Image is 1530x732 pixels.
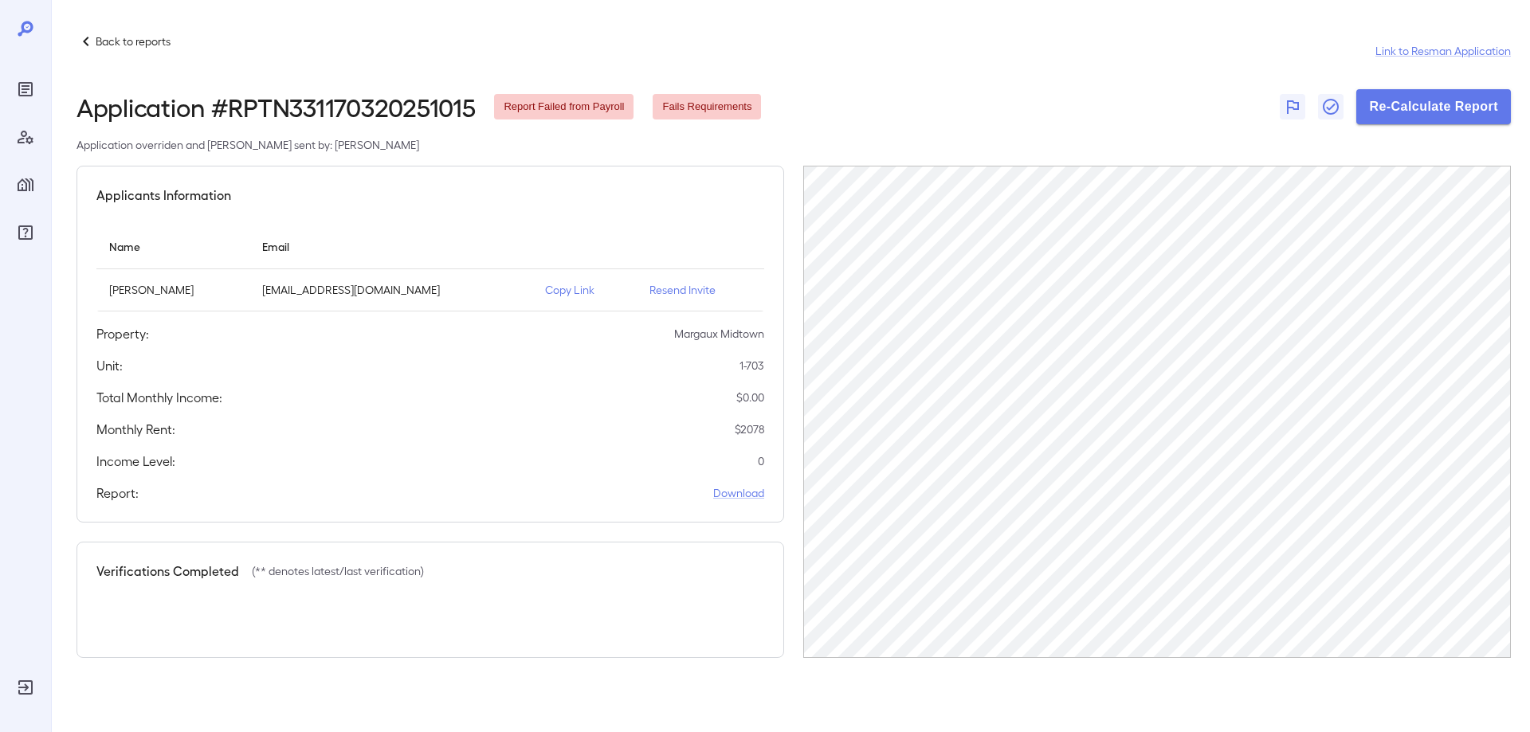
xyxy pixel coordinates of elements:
[76,92,475,121] h2: Application # RPTN331170320251015
[758,453,764,469] p: 0
[96,224,764,311] table: simple table
[96,324,149,343] h5: Property:
[96,420,175,439] h5: Monthly Rent:
[1318,94,1344,119] button: Close Report
[653,100,761,115] span: Fails Requirements
[96,483,139,503] h5: Report:
[494,100,634,115] span: Report Failed from Payroll
[96,224,249,269] th: Name
[252,563,424,579] p: (** denotes latest/last verification)
[96,356,123,375] h5: Unit:
[674,326,764,342] p: Margaux Midtown
[13,124,38,150] div: Manage Users
[96,562,239,581] h5: Verifications Completed
[1375,43,1511,59] a: Link to Resman Application
[1356,89,1511,124] button: Re-Calculate Report
[262,282,520,298] p: [EMAIL_ADDRESS][DOMAIN_NAME]
[736,389,764,405] p: $ 0.00
[109,282,237,298] p: [PERSON_NAME]
[735,421,764,437] p: $ 2078
[13,172,38,198] div: Manage Properties
[96,452,175,471] h5: Income Level:
[13,76,38,102] div: Reports
[1280,94,1305,119] button: Flag Report
[649,282,751,298] p: Resend Invite
[96,186,231,205] h5: Applicants Information
[96,33,171,49] p: Back to reports
[13,675,38,700] div: Log Out
[76,137,1511,153] p: Application overriden and [PERSON_NAME] sent by: [PERSON_NAME]
[13,220,38,245] div: FAQ
[249,224,532,269] th: Email
[96,388,222,407] h5: Total Monthly Income:
[713,485,764,501] a: Download
[739,358,764,374] p: 1-703
[545,282,624,298] p: Copy Link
